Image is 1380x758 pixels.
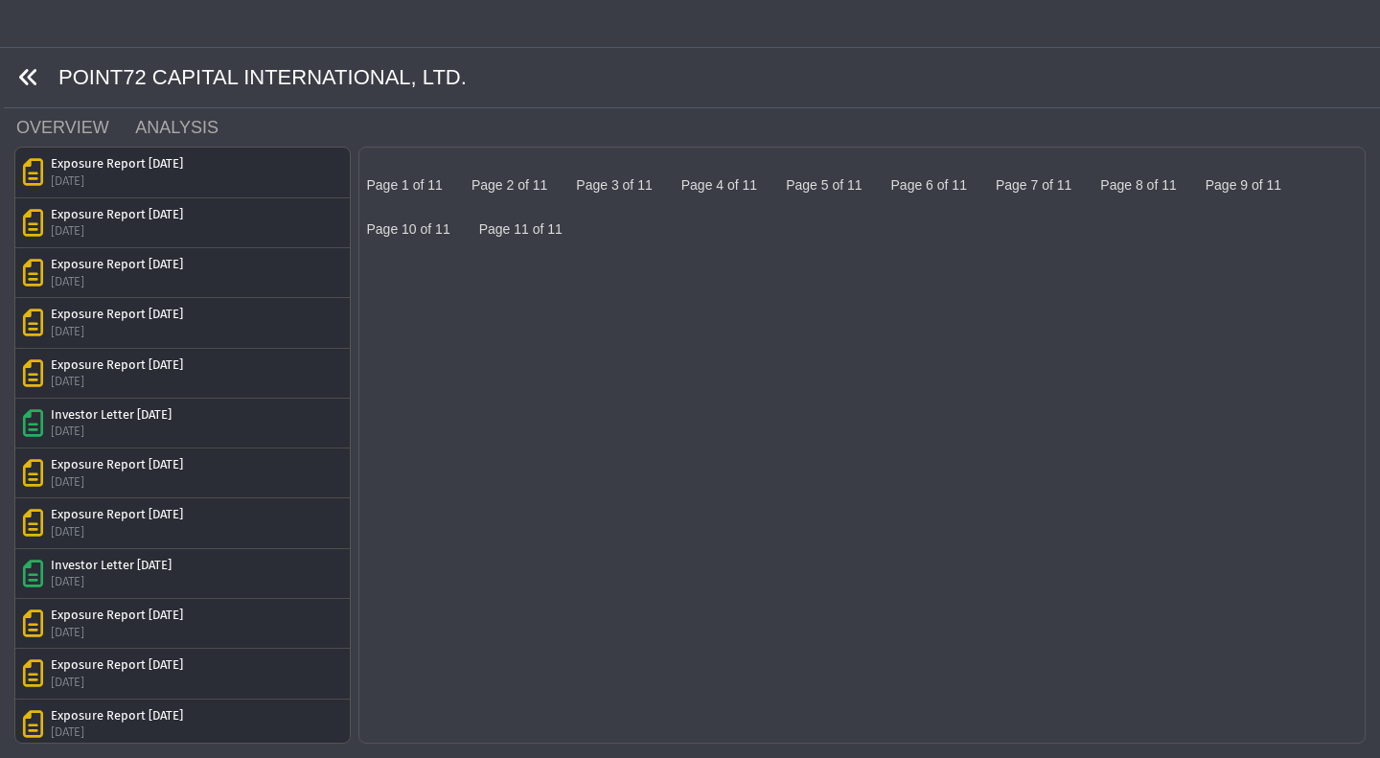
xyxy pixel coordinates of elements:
[51,523,183,540] div: [DATE]
[51,206,183,223] div: Exposure Report [DATE]
[51,222,183,240] div: [DATE]
[51,607,183,624] div: Exposure Report [DATE]
[133,108,242,147] a: ANALYSIS
[51,423,172,440] div: [DATE]
[51,323,183,340] div: [DATE]
[471,177,547,194] h4: Page 2 of 11
[1206,177,1281,194] h4: Page 9 of 11
[51,506,183,523] div: Exposure Report [DATE]
[681,177,757,194] h4: Page 4 of 11
[14,108,133,147] a: OVERVIEW
[479,221,563,238] h4: Page 11 of 11
[1100,177,1176,194] h4: Page 8 of 11
[51,306,183,323] div: Exposure Report [DATE]
[51,256,183,273] div: Exposure Report [DATE]
[51,155,183,172] div: Exposure Report [DATE]
[51,573,172,590] div: [DATE]
[996,177,1071,194] h4: Page 7 of 11
[51,656,183,674] div: Exposure Report [DATE]
[51,373,183,390] div: [DATE]
[51,674,183,691] div: [DATE]
[51,473,183,491] div: [DATE]
[51,624,183,641] div: [DATE]
[367,221,450,238] h4: Page 10 of 11
[786,177,862,194] h4: Page 5 of 11
[367,177,443,194] h4: Page 1 of 11
[51,707,183,724] div: Exposure Report [DATE]
[51,724,183,741] div: [DATE]
[51,273,183,290] div: [DATE]
[51,456,183,473] div: Exposure Report [DATE]
[51,356,183,374] div: Exposure Report [DATE]
[51,172,183,190] div: [DATE]
[51,406,172,424] div: Investor Letter [DATE]
[51,557,172,574] div: Investor Letter [DATE]
[891,177,967,194] h4: Page 6 of 11
[4,48,1380,108] div: POINT72 CAPITAL INTERNATIONAL, LTD.
[576,177,652,194] h4: Page 3 of 11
